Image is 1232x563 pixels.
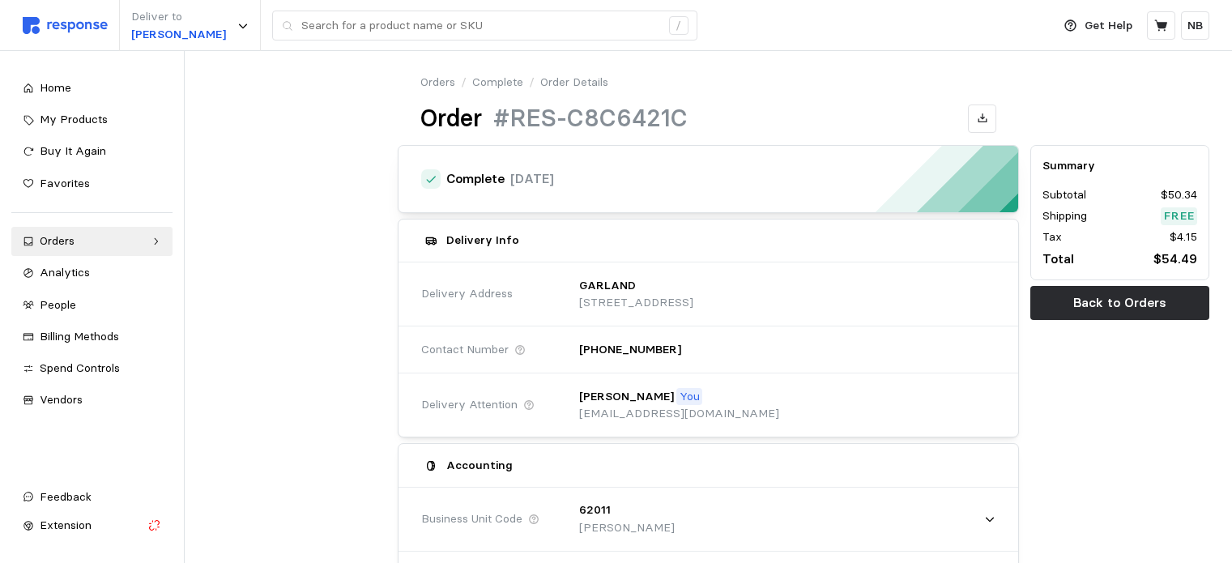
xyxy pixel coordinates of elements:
p: / [529,74,535,92]
span: Delivery Address [421,285,513,303]
span: People [40,297,76,312]
a: Home [11,74,173,103]
p: 62011 [579,501,611,519]
a: Vendors [11,386,173,415]
span: Billing Methods [40,329,119,343]
a: Orders [420,74,455,92]
span: Favorites [40,176,90,190]
span: Contact Number [421,341,509,359]
div: / [669,16,688,36]
p: [PERSON_NAME] [579,519,675,537]
h5: Accounting [446,457,513,474]
div: Orders [40,232,144,250]
p: $50.34 [1161,186,1197,204]
a: Spend Controls [11,354,173,383]
h5: Delivery Info [446,232,519,249]
a: My Products [11,105,173,134]
p: [PHONE_NUMBER] [579,341,681,359]
span: Extension [40,518,92,532]
p: Total [1042,249,1074,269]
span: Business Unit Code [421,510,522,528]
p: GARLAND [579,277,636,295]
a: Favorites [11,169,173,198]
span: My Products [40,112,108,126]
span: Buy It Again [40,143,106,158]
h1: #RES-C8C6421C [493,103,688,134]
h5: Summary [1042,157,1197,174]
p: You [680,388,700,406]
p: $4.15 [1170,228,1197,246]
p: [PERSON_NAME] [131,26,226,44]
p: Get Help [1085,17,1132,35]
p: [STREET_ADDRESS] [579,294,693,312]
p: Back to Orders [1073,292,1166,313]
button: Back to Orders [1030,286,1209,320]
span: Feedback [40,489,92,504]
a: Buy It Again [11,137,173,166]
p: / [461,74,467,92]
input: Search for a product name or SKU [301,11,660,41]
button: Extension [11,511,173,540]
p: [DATE] [510,168,554,189]
p: Deliver to [131,8,226,26]
a: Billing Methods [11,322,173,352]
img: svg%3e [23,17,108,34]
p: Order Details [540,74,608,92]
p: Free [1164,207,1195,225]
a: Analytics [11,258,173,288]
button: NB [1181,11,1209,40]
span: Vendors [40,392,83,407]
span: Home [40,80,71,95]
h1: Order [420,103,482,134]
span: Analytics [40,265,90,279]
button: Get Help [1055,11,1142,41]
h4: Complete [446,170,505,189]
p: [PERSON_NAME] [579,388,674,406]
span: Delivery Attention [421,396,518,414]
p: [EMAIL_ADDRESS][DOMAIN_NAME] [579,405,779,423]
p: Shipping [1042,207,1087,225]
span: Spend Controls [40,360,120,375]
a: Complete [472,74,523,92]
p: NB [1187,17,1203,35]
a: People [11,291,173,320]
a: Orders [11,227,173,256]
p: Subtotal [1042,186,1086,204]
p: Tax [1042,228,1062,246]
p: $54.49 [1153,249,1197,269]
button: Feedback [11,483,173,512]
